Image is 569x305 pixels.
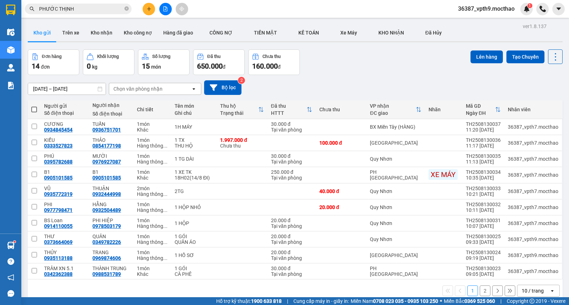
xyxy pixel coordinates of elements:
div: BS Loan [44,218,85,223]
span: ... [163,207,167,213]
div: TH2508130036 [466,137,501,143]
span: Hỗ trợ kỹ thuật: [216,297,282,305]
div: Quy Nhơn [370,156,421,162]
span: 1 [528,3,531,8]
div: 1 TX [175,137,213,143]
div: Người nhận [92,102,130,108]
div: Chưa thu [220,137,264,149]
span: đơn [41,64,50,70]
div: Hàng thông thường [137,223,167,229]
div: Tên món [175,103,213,109]
span: ... [163,223,167,229]
div: 36387_vpth9.mocthao [508,252,558,258]
div: THUẬN [92,186,130,191]
div: [GEOGRAPHIC_DATA] [370,252,421,258]
div: Nhãn [429,107,459,112]
div: TH2508130024 [466,250,501,255]
div: 36387_vpth7.mocthao [508,204,558,210]
button: Hàng đã giao [158,24,199,41]
span: close-circle [124,6,129,11]
div: 10:11 [DATE] [466,207,501,213]
span: CÔNG NỢ [209,30,233,36]
div: TH2508130037 [466,121,501,127]
div: Chưa thu [319,107,363,112]
div: 1 TG DÀI [175,156,213,162]
button: Bộ lọc [204,80,241,95]
div: 1 món [137,234,167,239]
div: Hàng thông thường [137,143,167,149]
button: Tạo Chuyến [506,50,544,63]
div: Tại văn phòng [271,127,312,133]
span: caret-down [555,6,562,12]
div: Tại văn phòng [271,175,312,181]
span: close-circle [124,6,129,12]
div: THỦY [44,250,85,255]
div: [GEOGRAPHIC_DATA] [370,140,421,146]
span: Xe Máy [340,30,357,36]
img: icon-new-feature [523,6,530,12]
div: Quy Nhơn [370,220,421,226]
div: 1 HỘP NHỎ [175,204,213,210]
div: 1 món [137,169,167,175]
div: 10:07 [DATE] [466,223,501,229]
button: file-add [159,3,172,15]
div: 36387_vpth7.mocthao [508,188,558,194]
img: warehouse-icon [7,64,15,71]
img: phone-icon [539,6,546,12]
img: solution-icon [7,82,15,89]
div: TRÂM XN 5.1 [44,266,85,271]
div: B1 [92,169,130,175]
button: Số lượng15món [138,49,190,75]
div: 20.000 đ [271,218,312,223]
input: Tìm tên, số ĐT hoặc mã đơn [39,5,123,13]
span: message [7,290,14,297]
span: 0 [87,62,91,70]
span: file-add [163,6,168,11]
button: Kho công nợ [118,24,158,41]
sup: 1 [14,241,16,243]
div: 09:05 [DATE] [466,271,501,277]
div: 1 món [137,137,167,143]
sup: 2 [238,77,245,84]
div: 1H MÁY [175,124,213,130]
th: Toggle SortBy [462,100,504,119]
div: 1 XE TK 18H02(14/8 ĐI) [175,169,213,181]
div: 30.000 đ [271,153,312,159]
div: Chi tiết [137,107,167,112]
div: CƯƠNG [44,121,85,127]
div: 20.000 đ [271,234,312,239]
div: TUẤN [92,121,130,127]
div: 0905101585 [44,175,73,181]
div: 20.000 đ [319,204,363,210]
span: plus [147,6,151,11]
span: copyright [530,299,535,304]
img: warehouse-icon [7,28,15,36]
span: ... [163,239,167,245]
span: ... [163,159,167,165]
div: Người gửi [44,103,85,109]
div: 100.000 đ [319,140,363,146]
div: 0934845454 [44,127,73,133]
div: HẰNG [92,202,130,207]
div: 0988531789 [92,271,121,277]
div: 0854177198 [92,143,121,149]
div: B1 [44,169,85,175]
span: | [500,297,501,305]
div: 1 món [137,218,167,223]
div: TH2508130025 [466,234,501,239]
strong: 1900 633 818 [251,298,282,304]
span: question-circle [7,258,14,265]
div: Đơn hàng [42,54,62,59]
div: Mã GD [466,103,495,109]
div: CÀ PHÊ [175,271,213,277]
div: Chọn văn phòng nhận [113,85,163,92]
div: Quy Nhơn [370,236,421,242]
span: Đã Hủy [425,30,442,36]
div: 0914110055 [44,223,73,229]
button: aim [176,3,188,15]
div: 09:33 [DATE] [466,239,501,245]
strong: 0369 525 060 [464,298,495,304]
span: 15 [142,62,150,70]
input: Select a date range. [28,83,106,95]
span: 36387_vpth9.mocthao [452,4,520,13]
